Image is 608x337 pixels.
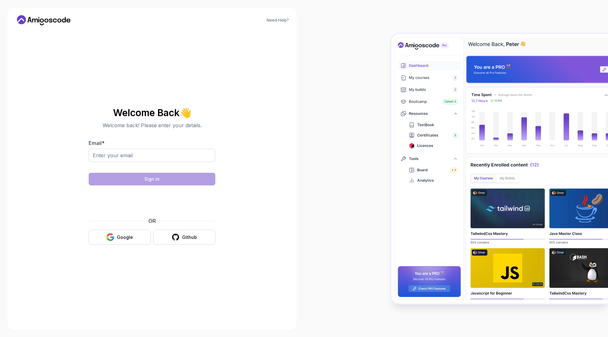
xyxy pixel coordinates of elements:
div: Sign in [144,176,160,182]
img: Amigoscode Dashboard [391,34,608,303]
input: Enter your email [89,149,215,162]
span: 👋 [180,108,191,118]
button: Sign in [89,173,215,185]
p: Welcome back! Please enter your details. [89,122,215,129]
h2: Welcome Back [89,108,215,118]
p: OR [149,217,156,225]
a: Need Help? [267,18,289,23]
button: Github [153,230,215,245]
div: Github [182,234,197,240]
iframe: Widget containing checkbox for hCaptcha security challenge [104,189,200,213]
a: Home link [15,15,72,25]
button: Google [89,230,151,245]
div: Google [117,234,133,240]
label: Email * [89,140,104,146]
